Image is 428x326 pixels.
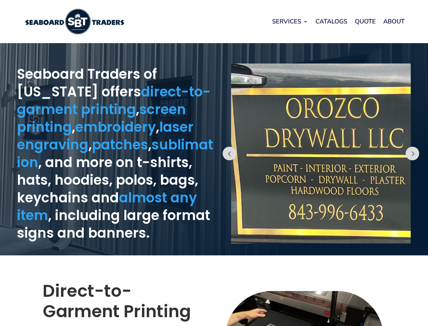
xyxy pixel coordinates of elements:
[406,147,419,160] button: Prev
[75,117,156,137] a: embroidery
[17,82,211,119] a: direct-to-garment printing
[17,65,214,245] h1: Seaboard Traders of [US_STATE] offers , , , , , , and more on t-shirts, hats, hoodies, polos, bag...
[231,64,411,243] img: large business vehicle magnet sign
[383,8,405,34] a: About
[355,8,376,34] a: Quote
[315,8,347,34] a: Catalogs
[92,135,148,154] a: patches
[43,281,204,325] h2: Direct-to-Garment Printing
[272,8,308,34] a: Services
[17,135,213,172] a: sublimation
[17,117,193,154] a: laser engraving
[17,100,186,137] a: screen printing
[17,188,197,225] a: almost any item
[223,147,236,160] button: Prev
